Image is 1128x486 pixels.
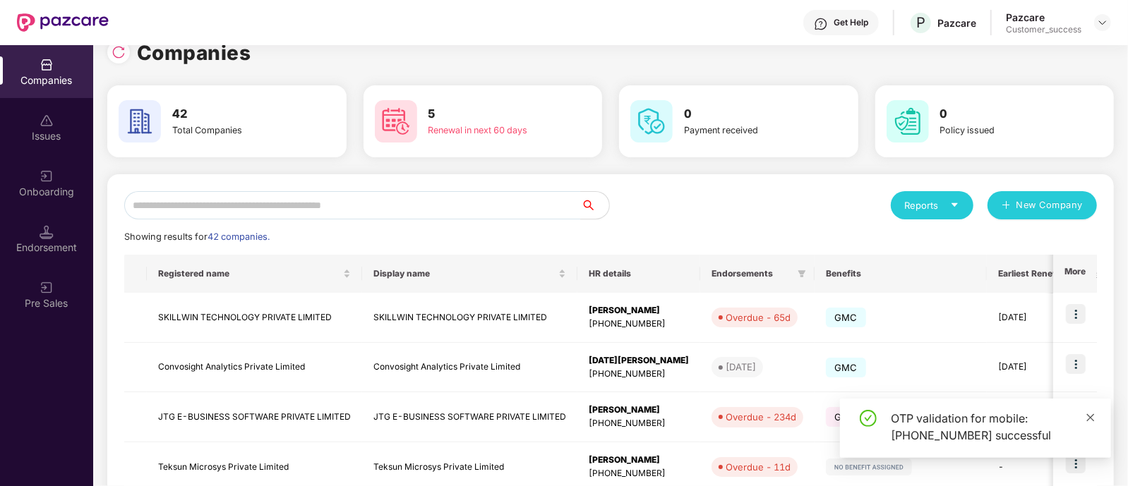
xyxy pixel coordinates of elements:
[1066,304,1086,324] img: icon
[916,14,925,31] span: P
[147,255,362,293] th: Registered name
[798,269,806,278] span: filter
[589,403,689,417] div: [PERSON_NAME]
[124,231,270,242] span: Showing results for
[1086,413,1096,423] span: close
[940,105,1062,123] h3: 0
[589,354,689,367] div: [DATE][PERSON_NAME]
[147,392,362,442] td: JTG E-BUSINESS SOFTWARE PRIVATE LIMITED
[373,268,556,279] span: Display name
[40,225,54,239] img: svg+xml;base64,PHN2ZyB3aWR0aD0iMTQuNSIgaGVpZ2h0PSIxNC41IiB2aWV3Qm94PSIwIDAgMTYgMTYiIGZpbGw9Im5vbm...
[362,293,577,343] td: SKILLWIN TECHNOLOGY PRIVATE LIMITED
[589,467,689,480] div: [PHONE_NUMBER]
[208,231,270,242] span: 42 companies.
[580,191,610,219] button: search
[589,367,689,381] div: [PHONE_NUMBER]
[1006,11,1081,24] div: Pazcare
[726,310,791,324] div: Overdue - 65d
[834,17,868,28] div: Get Help
[40,58,54,72] img: svg+xml;base64,PHN2ZyBpZD0iQ29tcGFuaWVzIiB4bWxucz0iaHR0cDovL3d3dy53My5vcmcvMjAwMC9zdmciIHdpZHRoPS...
[950,200,959,209] span: caret-down
[375,100,417,142] img: svg+xml;base64,PHN2ZyB4bWxucz0iaHR0cDovL3d3dy53My5vcmcvMjAwMC9zdmciIHdpZHRoPSI2MCIgaGVpZ2h0PSI2MC...
[580,200,609,211] span: search
[826,458,912,475] img: svg+xml;base64,PHN2ZyB4bWxucz0iaHR0cDovL3d3dy53My5vcmcvMjAwMC9zdmciIHdpZHRoPSIxMjIiIGhlaWdodD0iMj...
[40,281,54,295] img: svg+xml;base64,PHN2ZyB3aWR0aD0iMjAiIGhlaWdodD0iMjAiIHZpZXdCb3g9IjAgMCAyMCAyMCIgZmlsbD0ibm9uZSIgeG...
[726,360,756,374] div: [DATE]
[158,268,340,279] span: Registered name
[1053,255,1097,293] th: More
[937,16,976,30] div: Pazcare
[147,343,362,393] td: Convosight Analytics Private Limited
[147,293,362,343] td: SKILLWIN TECHNOLOGY PRIVATE LIMITED
[1006,24,1081,35] div: Customer_success
[589,417,689,430] div: [PHONE_NUMBER]
[589,454,689,467] div: [PERSON_NAME]
[589,304,689,317] div: [PERSON_NAME]
[826,358,866,377] span: GMC
[428,123,550,138] div: Renewal in next 60 days
[137,37,251,68] h1: Companies
[988,191,1097,219] button: plusNew Company
[1097,17,1108,28] img: svg+xml;base64,PHN2ZyBpZD0iRHJvcGRvd24tMzJ4MzIiIHhtbG5zPSJodHRwOi8vd3d3LnczLm9yZy8yMDAwL3N2ZyIgd2...
[1066,354,1086,374] img: icon
[428,105,550,123] h3: 5
[815,255,987,293] th: Benefits
[826,407,862,427] span: GPA
[940,123,1062,138] div: Policy issued
[172,123,294,138] div: Total Companies
[726,410,796,424] div: Overdue - 234d
[112,45,126,59] img: svg+xml;base64,PHN2ZyBpZD0iUmVsb2FkLTMyeDMyIiB4bWxucz0iaHR0cDovL3d3dy53My5vcmcvMjAwMC9zdmciIHdpZH...
[987,343,1078,393] td: [DATE]
[589,317,689,331] div: [PHONE_NUMBER]
[887,100,929,142] img: svg+xml;base64,PHN2ZyB4bWxucz0iaHR0cDovL3d3dy53My5vcmcvMjAwMC9zdmciIHdpZHRoPSI2MCIgaGVpZ2h0PSI2MC...
[40,114,54,128] img: svg+xml;base64,PHN2ZyBpZD0iSXNzdWVzX2Rpc2FibGVkIiB4bWxucz0iaHR0cDovL3d3dy53My5vcmcvMjAwMC9zdmciIH...
[40,169,54,183] img: svg+xml;base64,PHN2ZyB3aWR0aD0iMjAiIGhlaWdodD0iMjAiIHZpZXdCb3g9IjAgMCAyMCAyMCIgZmlsbD0ibm9uZSIgeG...
[119,100,161,142] img: svg+xml;base64,PHN2ZyB4bWxucz0iaHR0cDovL3d3dy53My5vcmcvMjAwMC9zdmciIHdpZHRoPSI2MCIgaGVpZ2h0PSI2MC...
[1016,198,1084,212] span: New Company
[795,265,809,282] span: filter
[905,198,959,212] div: Reports
[814,17,828,31] img: svg+xml;base64,PHN2ZyBpZD0iSGVscC0zMngzMiIgeG1sbnM9Imh0dHA6Ly93d3cudzMub3JnLzIwMDAvc3ZnIiB3aWR0aD...
[987,293,1078,343] td: [DATE]
[362,255,577,293] th: Display name
[987,392,1078,442] td: [DATE]
[362,392,577,442] td: JTG E-BUSINESS SOFTWARE PRIVATE LIMITED
[630,100,673,142] img: svg+xml;base64,PHN2ZyB4bWxucz0iaHR0cDovL3d3dy53My5vcmcvMjAwMC9zdmciIHdpZHRoPSI2MCIgaGVpZ2h0PSI2MC...
[684,105,805,123] h3: 0
[712,268,792,279] span: Endorsements
[17,13,109,32] img: New Pazcare Logo
[684,123,805,138] div: Payment received
[172,105,294,123] h3: 42
[826,308,866,327] span: GMC
[860,410,877,427] span: check-circle
[362,343,577,393] td: Convosight Analytics Private Limited
[577,255,700,293] th: HR details
[726,460,791,474] div: Overdue - 11d
[891,410,1094,444] div: OTP validation for mobile: [PHONE_NUMBER] successful
[987,255,1078,293] th: Earliest Renewal
[1002,200,1011,212] span: plus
